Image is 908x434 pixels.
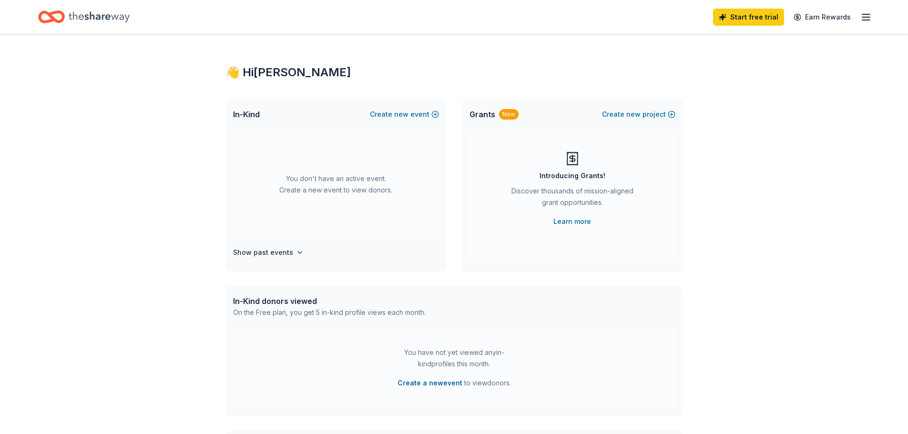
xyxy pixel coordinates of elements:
a: Earn Rewards [788,9,857,26]
div: 👋 Hi [PERSON_NAME] [225,65,683,80]
span: new [394,109,408,120]
div: You have not yet viewed any in-kind profiles this month. [395,347,514,370]
span: Grants [469,109,495,120]
span: In-Kind [233,109,260,120]
button: Createnewevent [370,109,439,120]
span: to view donors . [398,377,511,389]
a: Start free trial [713,9,784,26]
h4: Show past events [233,247,293,258]
span: new [626,109,641,120]
button: Show past events [233,247,304,258]
div: Introducing Grants! [540,170,605,182]
button: Create a newevent [398,377,462,389]
a: Home [38,6,130,28]
button: Createnewproject [602,109,675,120]
div: New [499,109,519,120]
div: You don't have an active event. Create a new event to view donors. [233,130,439,239]
div: Discover thousands of mission-aligned grant opportunities. [508,185,637,212]
div: On the Free plan, you get 5 in-kind profile views each month. [233,307,426,318]
a: Learn more [553,216,591,227]
div: In-Kind donors viewed [233,295,426,307]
